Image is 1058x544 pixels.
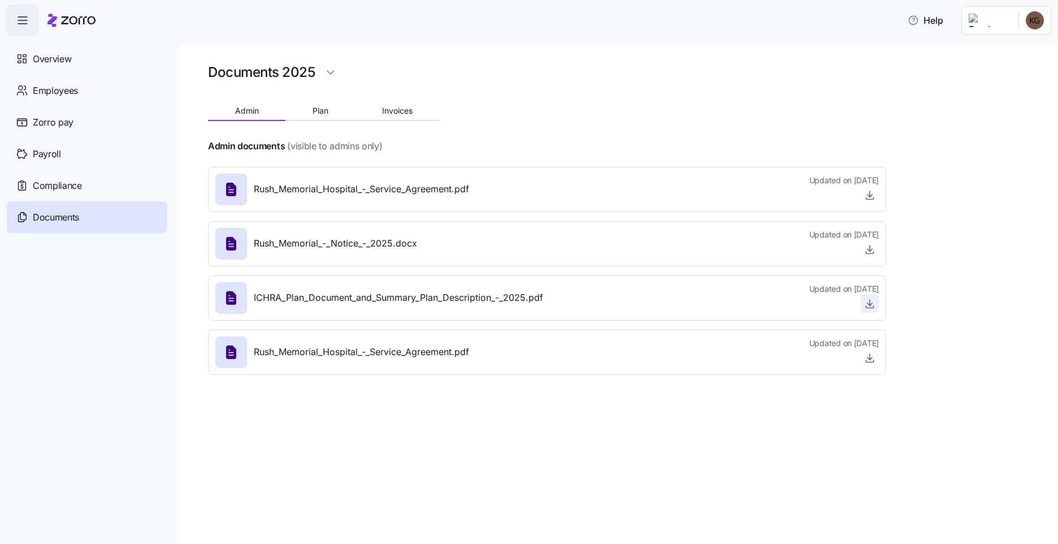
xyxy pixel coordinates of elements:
img: Employer logo [969,14,1009,27]
span: Invoices [382,107,413,115]
span: Employees [33,84,78,98]
span: (visible to admins only) [287,139,382,153]
h4: Admin documents [208,140,285,153]
span: Compliance [33,179,82,193]
span: Plan [313,107,328,115]
a: Employees [7,75,167,106]
a: Overview [7,43,167,75]
span: Overview [33,52,71,66]
span: Payroll [33,147,61,161]
span: Rush_Memorial_Hospital_-_Service_Agreement.pdf [254,345,469,359]
a: Payroll [7,138,167,170]
button: Help [899,9,952,32]
a: Zorro pay [7,106,167,138]
span: Documents [33,210,79,224]
span: ICHRA_Plan_Document_and_Summary_Plan_Description_-_2025.pdf [254,291,543,305]
img: b34cea83cf096b89a2fb04a6d3fa81b3 [1026,11,1044,29]
h1: Documents 2025 [208,63,315,81]
span: Rush_Memorial_Hospital_-_Service_Agreement.pdf [254,182,469,196]
span: Rush_Memorial_-_Notice_-_2025.docx [254,236,417,251]
span: Zorro pay [33,115,73,129]
span: Updated on [DATE] [809,338,879,349]
span: Admin [235,107,259,115]
span: Help [908,14,943,27]
span: Updated on [DATE] [809,229,879,240]
a: Compliance [7,170,167,201]
a: Documents [7,201,167,233]
span: Updated on [DATE] [809,283,879,295]
span: Updated on [DATE] [809,175,879,186]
